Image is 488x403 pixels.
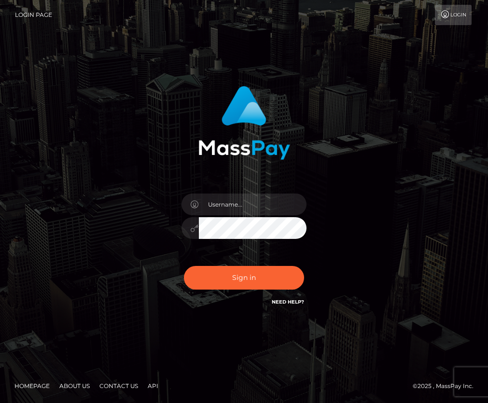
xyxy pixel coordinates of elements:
[199,194,307,215] input: Username...
[198,86,290,160] img: MassPay Login
[15,5,52,25] a: Login Page
[11,378,54,393] a: Homepage
[96,378,142,393] a: Contact Us
[435,5,472,25] a: Login
[272,299,304,305] a: Need Help?
[413,381,481,391] div: © 2025 , MassPay Inc.
[144,378,162,393] a: API
[184,266,305,290] button: Sign in
[56,378,94,393] a: About Us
